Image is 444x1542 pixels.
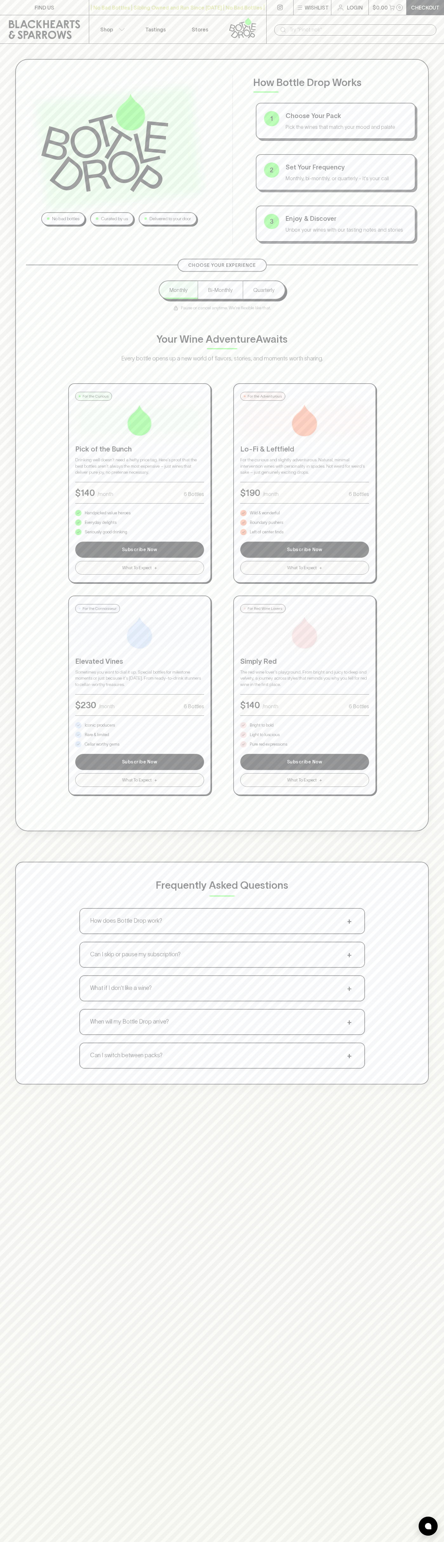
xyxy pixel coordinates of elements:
img: Simply Red [289,617,321,649]
p: Handpicked value heroes [85,510,130,516]
p: Wild & wonderful [250,510,280,516]
span: + [319,564,322,571]
p: For Red Wine Lovers [248,606,282,611]
button: Subscribe Now [75,542,204,558]
p: Pick of the Bunch [75,444,204,454]
p: 6 Bottles [349,490,369,498]
span: + [154,564,157,571]
p: $ 140 [240,698,260,712]
span: What To Expect [122,777,152,783]
input: Try "Pinot noir" [289,25,431,35]
p: Pure red expressions [250,741,287,748]
span: What To Expect [287,564,317,571]
p: For the Connoisseur [83,606,116,611]
a: Tastings [133,15,178,43]
button: Subscribe Now [75,754,204,770]
span: What To Expect [122,564,152,571]
p: Light to luscious [250,732,280,738]
span: + [319,777,322,783]
p: For the curious and slightly adventurous. Natural, minimal intervention wines with personality in... [240,457,369,476]
p: Everyday delights [85,519,116,526]
p: Left of center finds [250,529,283,535]
span: + [345,916,354,926]
p: Elevated Vines [75,656,204,667]
p: How Bottle Drop Works [253,75,418,90]
img: Bottle Drop [41,94,168,192]
p: Login [347,4,363,11]
p: $ 140 [75,486,95,499]
button: What To Expect+ [75,561,204,575]
img: Elevated Vines [124,617,156,649]
span: + [345,984,354,993]
p: 6 Bottles [184,490,204,498]
p: For the Adventurous [248,393,282,399]
p: No bad bottles [52,215,79,222]
p: Boundary pushers [250,519,283,526]
img: bubble-icon [425,1523,431,1529]
p: Cellar worthy gems [85,741,119,748]
span: What To Expect [287,777,317,783]
p: /month [262,702,278,710]
p: Pick the wines that match your mood and palate [286,123,408,131]
p: Shop [100,26,113,33]
p: FIND US [35,4,54,11]
p: Can I skip or pause my subscription? [90,950,181,959]
button: Can I switch between packs?+ [80,1043,364,1068]
div: 1 [264,111,279,126]
p: Set Your Frequency [286,162,408,172]
p: What if I don't like a wine? [90,984,152,992]
button: Monthly [159,281,198,299]
img: Lo-Fi & Leftfield [289,405,321,436]
p: When will my Bottle Drop arrive? [90,1018,169,1026]
button: How does Bottle Drop work?+ [80,909,364,933]
p: How does Bottle Drop work? [90,917,162,925]
p: Stores [192,26,208,33]
p: 0 [398,6,401,9]
p: Every bottle opens up a new world of flavors, stories, and moments worth sharing. [95,354,349,363]
button: What To Expect+ [75,773,204,787]
p: Monthly, bi-monthly, or quarterly - it's your call [286,175,408,182]
span: + [345,1017,354,1027]
button: When will my Bottle Drop arrive?+ [80,1010,364,1034]
span: + [154,777,157,783]
p: 6 Bottles [184,702,204,710]
p: 6 Bottles [349,702,369,710]
p: Lo-Fi & Leftfield [240,444,369,454]
p: Drinking well doesn't need a hefty price tag. Here's proof that the best bottles aren't always th... [75,457,204,476]
p: /month [263,490,279,498]
p: $0.00 [373,4,388,11]
img: Pick of the Bunch [124,405,156,436]
p: Simply Red [240,656,369,667]
p: Seriously good drinking [85,529,127,535]
button: Subscribe Now [240,542,369,558]
p: Delivered to your door [149,215,191,222]
button: Shop [89,15,134,43]
p: /month [97,490,113,498]
a: Stores [178,15,222,43]
span: + [345,950,354,959]
p: $ 230 [75,698,96,712]
p: For the Curious [83,393,109,399]
p: Rare & limited [85,732,109,738]
p: Wishlist [305,4,329,11]
p: Unbox your wines with our tasting notes and stories [286,226,408,234]
span: Awaits [256,333,288,345]
button: What if I don't like a wine?+ [80,976,364,1001]
p: Checkout [411,4,440,11]
p: Enjoy & Discover [286,214,408,223]
p: Frequently Asked Questions [156,878,288,893]
p: Curated by us [101,215,128,222]
p: Your Wine Adventure [156,332,288,347]
p: Bright to bold [250,722,274,728]
p: /month [99,702,115,710]
span: + [345,1051,354,1060]
p: The red wine lover's playground. From bright and juicy to deep and velvety, a journey across styl... [240,669,369,688]
button: Bi-Monthly [198,281,243,299]
div: 2 [264,162,279,178]
button: Subscribe Now [240,754,369,770]
p: Can I switch between packs? [90,1051,162,1060]
p: Sometimes you want to dial it up. Special bottles for milestone moments or just because it's [DAT... [75,669,204,688]
p: Iconic producers [85,722,115,728]
p: Choose Your Pack [286,111,408,121]
p: Pause or cancel anytime. We're flexible like that. [173,305,271,311]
